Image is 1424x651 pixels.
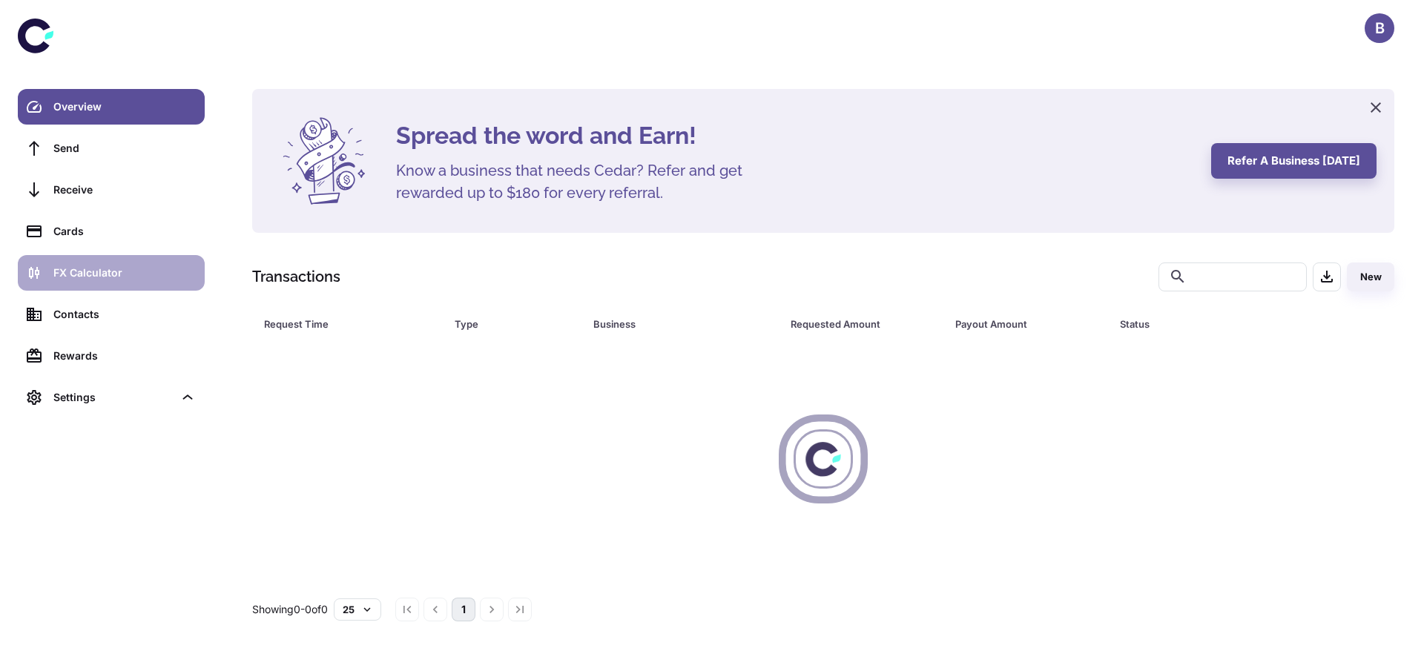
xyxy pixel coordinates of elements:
button: 25 [334,598,381,621]
div: Receive [53,182,196,198]
div: Contacts [53,306,196,323]
div: Settings [53,389,174,406]
p: Showing 0-0 of 0 [252,601,328,618]
a: Rewards [18,338,205,374]
a: FX Calculator [18,255,205,291]
a: Overview [18,89,205,125]
div: Cards [53,223,196,239]
div: Settings [18,380,205,415]
div: Send [53,140,196,156]
h4: Spread the word and Earn! [396,118,1193,153]
div: Payout Amount [955,314,1083,334]
div: Requested Amount [791,314,918,334]
h1: Transactions [252,265,340,288]
button: New [1347,262,1394,291]
span: Requested Amount [791,314,937,334]
div: Type [455,314,556,334]
div: FX Calculator [53,265,196,281]
button: B [1365,13,1394,43]
span: Status [1120,314,1333,334]
div: Request Time [264,314,418,334]
a: Cards [18,214,205,249]
div: Rewards [53,348,196,364]
nav: pagination navigation [393,598,534,621]
div: Overview [53,99,196,115]
span: Request Time [264,314,437,334]
a: Send [18,130,205,166]
div: Status [1120,314,1313,334]
h5: Know a business that needs Cedar? Refer and get rewarded up to $180 for every referral. [396,159,767,204]
span: Payout Amount [955,314,1102,334]
button: page 1 [452,598,475,621]
a: Receive [18,172,205,208]
button: Refer a business [DATE] [1211,143,1377,179]
span: Type [455,314,575,334]
a: Contacts [18,297,205,332]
